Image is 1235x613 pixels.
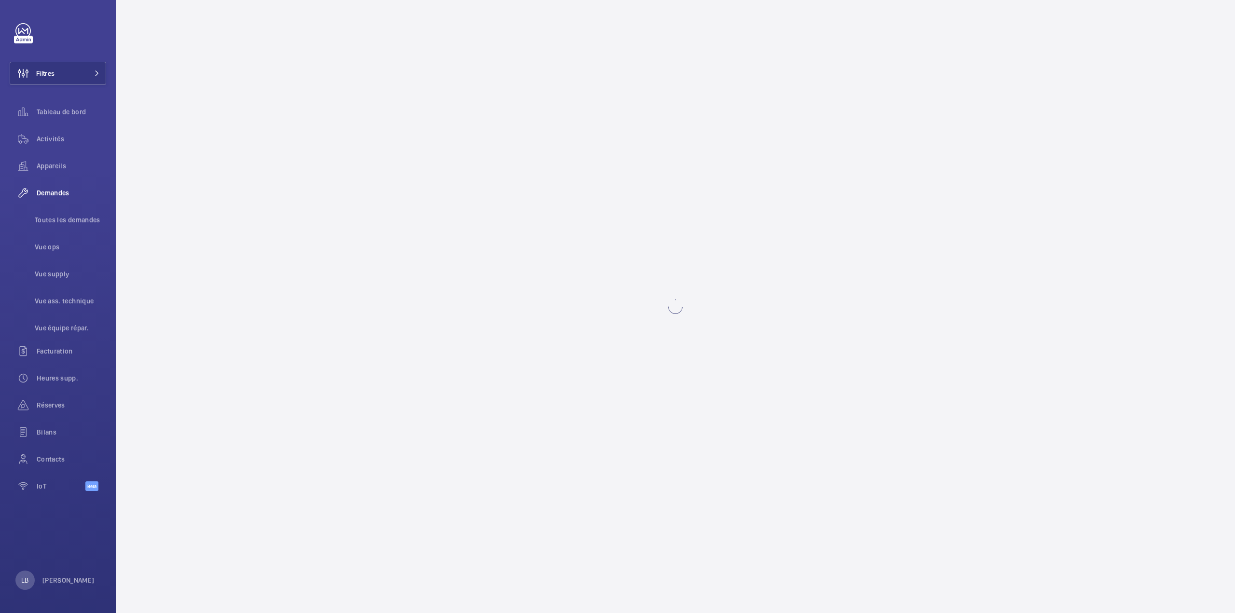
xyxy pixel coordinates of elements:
[35,323,106,333] span: Vue équipe répar.
[42,575,95,585] p: [PERSON_NAME]
[36,68,55,78] span: Filtres
[21,575,28,585] p: LB
[37,373,106,383] span: Heures supp.
[37,188,106,198] span: Demandes
[35,296,106,306] span: Vue ass. technique
[35,215,106,225] span: Toutes les demandes
[10,62,106,85] button: Filtres
[37,134,106,144] span: Activités
[35,269,106,279] span: Vue supply
[35,242,106,252] span: Vue ops
[37,400,106,410] span: Réserves
[85,481,98,491] span: Beta
[37,107,106,117] span: Tableau de bord
[37,427,106,437] span: Bilans
[37,161,106,171] span: Appareils
[37,346,106,356] span: Facturation
[37,481,85,491] span: IoT
[37,454,106,464] span: Contacts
